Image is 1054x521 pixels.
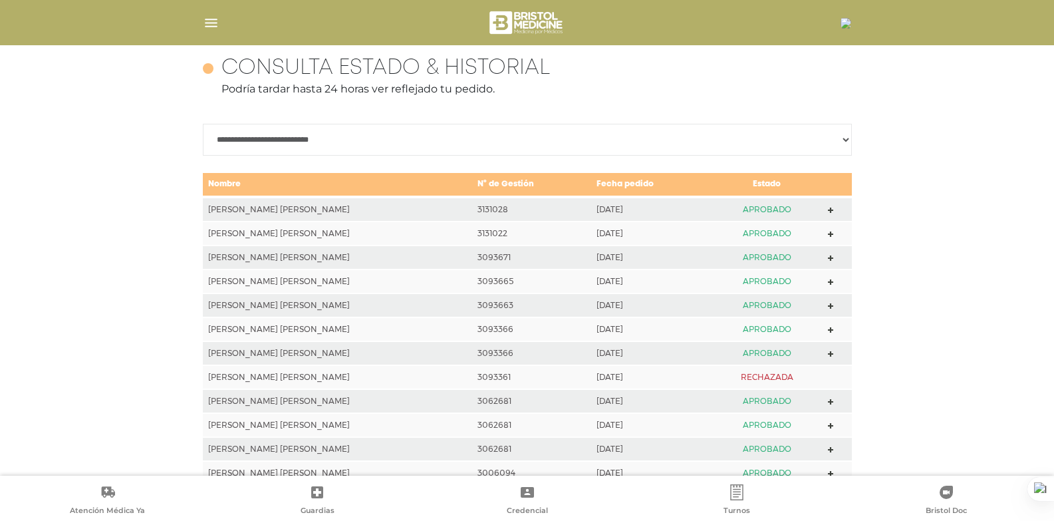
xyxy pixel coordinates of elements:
[591,389,712,413] td: [DATE]
[591,222,712,246] td: [DATE]
[203,413,472,437] td: [PERSON_NAME] [PERSON_NAME]
[472,246,591,269] td: 3093671
[301,506,334,518] span: Guardias
[711,293,823,317] td: APROBADO
[711,222,823,246] td: APROBADO
[591,317,712,341] td: [DATE]
[422,484,632,518] a: Credencial
[203,341,472,365] td: [PERSON_NAME] [PERSON_NAME]
[711,413,823,437] td: APROBADO
[3,484,212,518] a: Atención Médica Ya
[711,341,823,365] td: APROBADO
[472,317,591,341] td: 3093366
[591,461,712,485] td: [DATE]
[591,172,712,197] td: Fecha pedido
[841,18,851,29] img: 15868
[591,269,712,293] td: [DATE]
[203,389,472,413] td: [PERSON_NAME] [PERSON_NAME]
[203,461,472,485] td: [PERSON_NAME] [PERSON_NAME]
[591,246,712,269] td: [DATE]
[591,293,712,317] td: [DATE]
[711,365,823,389] td: RECHAZADA
[507,506,548,518] span: Credencial
[472,197,591,222] td: 3131028
[711,172,823,197] td: Estado
[472,269,591,293] td: 3093665
[472,437,591,461] td: 3062681
[203,222,472,246] td: [PERSON_NAME] [PERSON_NAME]
[472,365,591,389] td: 3093361
[591,413,712,437] td: [DATE]
[472,222,591,246] td: 3131022
[472,341,591,365] td: 3093366
[487,7,567,39] img: bristol-medicine-blanco.png
[711,246,823,269] td: APROBADO
[591,341,712,365] td: [DATE]
[711,317,823,341] td: APROBADO
[203,317,472,341] td: [PERSON_NAME] [PERSON_NAME]
[203,365,472,389] td: [PERSON_NAME] [PERSON_NAME]
[472,293,591,317] td: 3093663
[203,269,472,293] td: [PERSON_NAME] [PERSON_NAME]
[711,437,823,461] td: APROBADO
[472,172,591,197] td: N° de Gestión
[472,413,591,437] td: 3062681
[203,293,472,317] td: [PERSON_NAME] [PERSON_NAME]
[203,15,219,31] img: Cober_menu-lines-white.svg
[591,197,712,222] td: [DATE]
[711,269,823,293] td: APROBADO
[591,437,712,461] td: [DATE]
[70,506,145,518] span: Atención Médica Ya
[724,506,750,518] span: Turnos
[472,461,591,485] td: 3006094
[711,389,823,413] td: APROBADO
[203,437,472,461] td: [PERSON_NAME] [PERSON_NAME]
[711,461,823,485] td: APROBADO
[591,365,712,389] td: [DATE]
[221,56,550,81] h4: Consulta estado & historial
[842,484,1051,518] a: Bristol Doc
[203,172,472,197] td: Nombre
[711,197,823,222] td: APROBADO
[472,389,591,413] td: 3062681
[926,506,967,518] span: Bristol Doc
[203,81,852,97] p: Podría tardar hasta 24 horas ver reflejado tu pedido.
[632,484,841,518] a: Turnos
[203,246,472,269] td: [PERSON_NAME] [PERSON_NAME]
[212,484,422,518] a: Guardias
[203,197,472,222] td: [PERSON_NAME] [PERSON_NAME]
